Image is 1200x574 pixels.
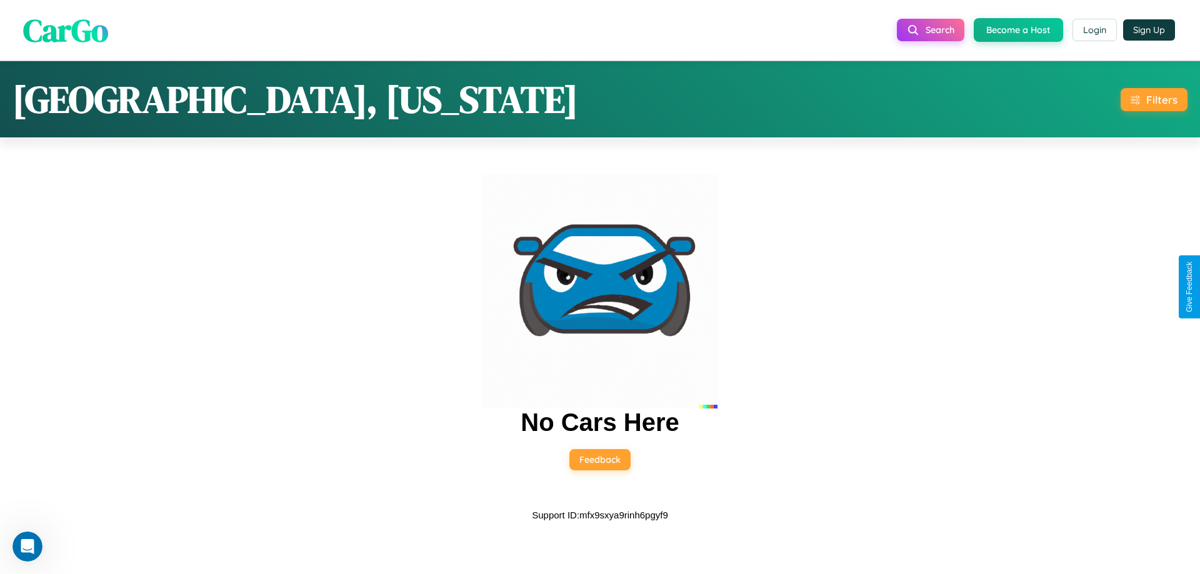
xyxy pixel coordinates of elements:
h2: No Cars Here [521,408,679,437]
img: car [482,174,717,408]
button: Sign Up [1123,19,1175,41]
p: Support ID: mfx9sxya9rinh6pgyf9 [532,507,668,523]
button: Search [897,19,964,41]
button: Become a Host [974,18,1063,42]
h1: [GEOGRAPHIC_DATA], [US_STATE] [12,74,578,125]
iframe: Intercom live chat [12,532,42,562]
div: Give Feedback [1185,262,1194,312]
span: Search [926,24,954,36]
button: Feedback [569,449,631,470]
span: CarGo [23,8,108,51]
div: Filters [1146,93,1177,106]
button: Filters [1121,88,1187,111]
button: Login [1072,19,1117,41]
